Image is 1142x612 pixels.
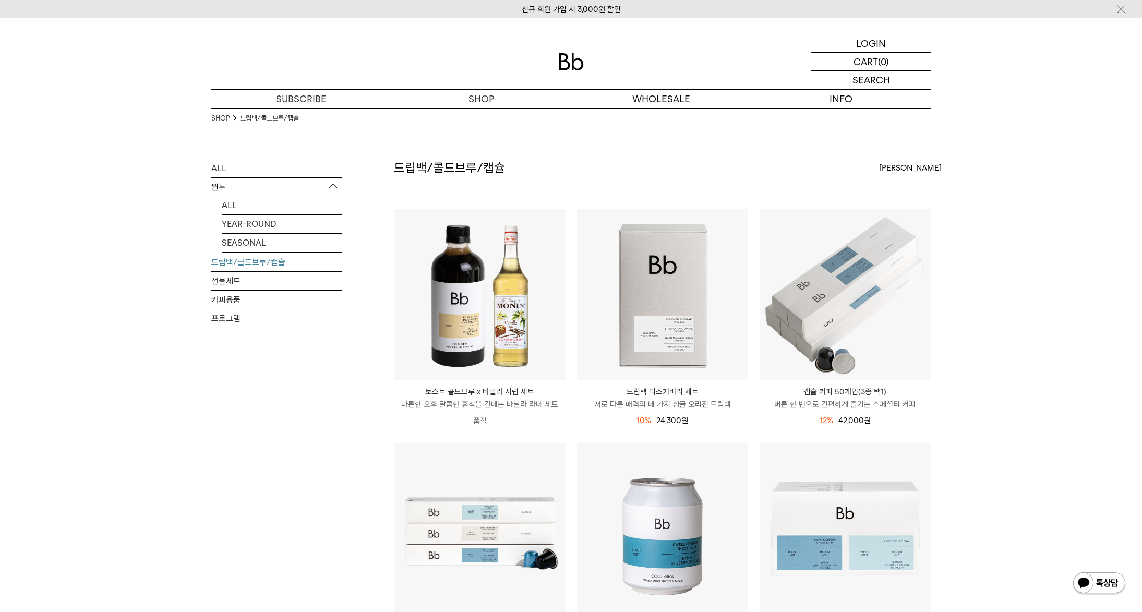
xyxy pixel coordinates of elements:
img: 카카오톡 채널 1:1 채팅 버튼 [1072,571,1126,596]
img: 로고 [559,53,584,70]
a: SHOP [211,113,230,124]
span: 24,300 [656,416,688,425]
p: 토스트 콜드브루 x 바닐라 시럽 세트 [394,386,566,398]
p: 품절 [394,411,566,431]
div: 12% [820,414,833,427]
a: YEAR-ROUND [222,215,342,233]
a: CART (0) [811,53,931,71]
a: ALL [211,159,342,177]
a: 캡슐 커피 50개입(3종 택1) 버튼 한 번으로 간편하게 즐기는 스페셜티 커피 [760,386,931,411]
span: [PERSON_NAME] [879,162,942,174]
p: INFO [751,90,931,108]
p: (0) [878,53,889,70]
a: 토스트 콜드브루 x 바닐라 시럽 세트 나른한 오후 달콤한 휴식을 건네는 바닐라 라떼 세트 [394,386,566,411]
p: WHOLESALE [571,90,751,108]
a: 커피용품 [211,291,342,309]
p: LOGIN [856,34,886,52]
span: 42,000 [838,416,871,425]
a: ALL [222,196,342,214]
a: 프로그램 [211,309,342,328]
a: SEASONAL [222,234,342,252]
a: SUBSCRIBE [211,90,391,108]
a: LOGIN [811,34,931,53]
img: 토스트 콜드브루 x 바닐라 시럽 세트 [394,209,566,380]
p: 버튼 한 번으로 간편하게 즐기는 스페셜티 커피 [760,398,931,411]
img: 드립백 디스커버리 세트 [577,209,748,380]
a: 드립백/콜드브루/캡슐 [211,253,342,271]
a: 드립백/콜드브루/캡슐 [240,113,299,124]
a: 선물세트 [211,272,342,290]
p: 드립백 디스커버리 세트 [577,386,748,398]
div: 10% [636,414,651,427]
p: SEARCH [852,71,890,89]
span: 원 [864,416,871,425]
span: 원 [681,416,688,425]
h2: 드립백/콜드브루/캡슐 [394,159,505,177]
p: CART [854,53,878,70]
img: 캡슐 커피 50개입(3종 택1) [760,209,931,380]
a: SHOP [391,90,571,108]
a: 드립백 디스커버리 세트 서로 다른 매력의 네 가지 싱글 오리진 드립백 [577,386,748,411]
p: 캡슐 커피 50개입(3종 택1) [760,386,931,398]
p: 나른한 오후 달콤한 휴식을 건네는 바닐라 라떼 세트 [394,398,566,411]
a: 신규 회원 가입 시 3,000원 할인 [522,5,621,14]
p: 서로 다른 매력의 네 가지 싱글 오리진 드립백 [577,398,748,411]
p: 원두 [211,178,342,197]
